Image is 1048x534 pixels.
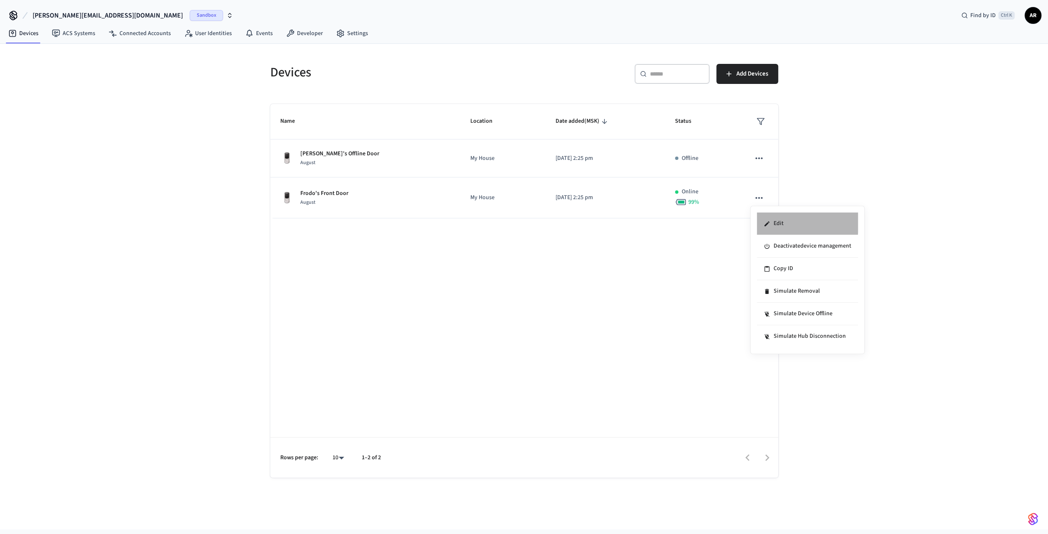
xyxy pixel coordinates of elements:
img: SeamLogoGradient.69752ec5.svg [1028,512,1038,526]
li: Deactivate device management [757,235,858,258]
li: Edit [757,213,858,235]
li: Simulate Hub Disconnection [757,325,858,347]
li: Simulate Removal [757,280,858,303]
li: Simulate Device Offline [757,303,858,325]
li: Copy ID [757,258,858,280]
